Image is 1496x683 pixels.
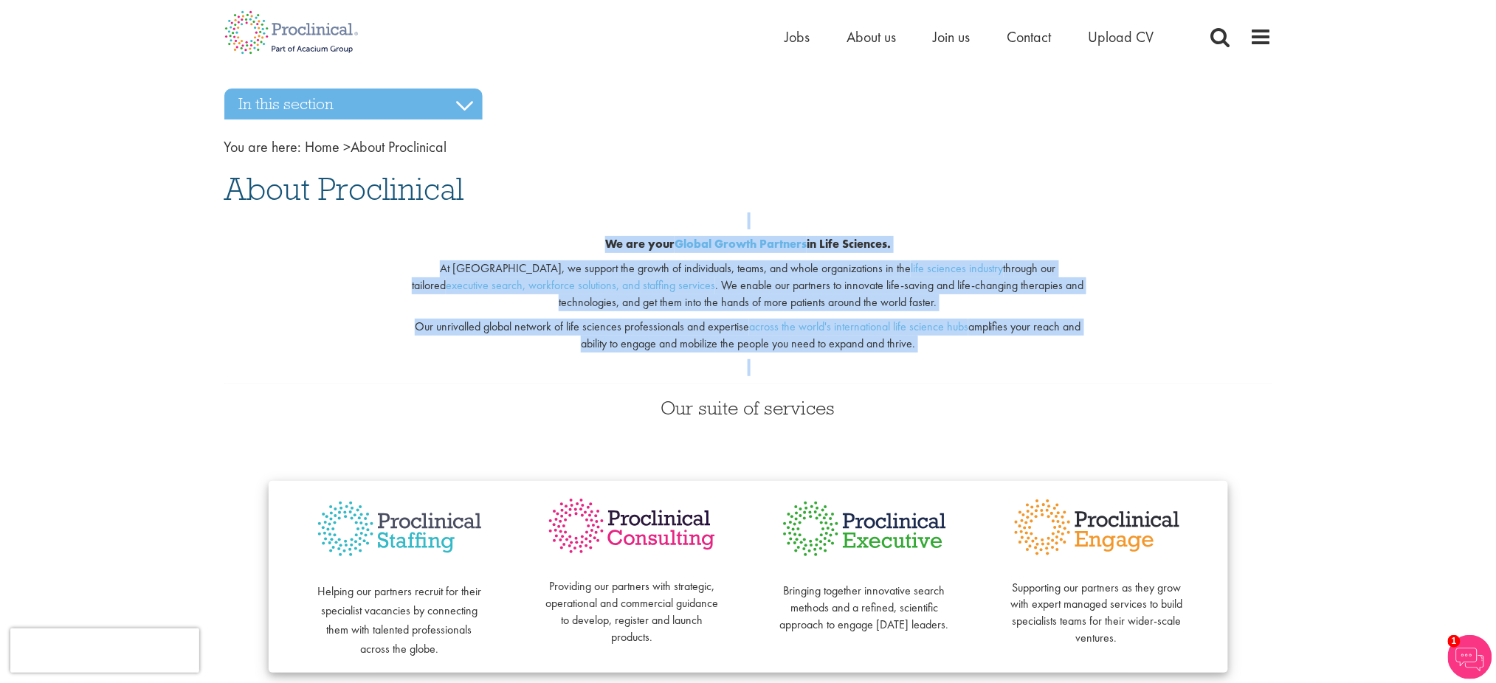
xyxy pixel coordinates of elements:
a: About us [847,27,897,46]
iframe: reCAPTCHA [10,628,199,673]
a: Upload CV [1089,27,1154,46]
img: Proclinical Executive [778,496,951,562]
a: breadcrumb link to Home [306,137,340,156]
img: Proclinical Consulting [545,496,719,557]
a: Global Growth Partners [675,236,807,252]
a: Contact [1007,27,1052,46]
img: Proclinical Staffing [313,496,486,563]
p: Supporting our partners as they grow with expert managed services to build specialists teams for ... [1010,563,1184,647]
a: executive search, workforce solutions, and staffing services [446,277,715,293]
p: Our unrivalled global network of life sciences professionals and expertise amplifies your reach a... [402,319,1094,353]
img: Proclinical Engage [1010,496,1184,559]
p: Bringing together innovative search methods and a refined, scientific approach to engage [DATE] l... [778,566,951,633]
span: You are here: [224,137,302,156]
img: Chatbot [1448,635,1492,679]
h3: Our suite of services [224,398,1272,417]
span: 1 [1448,635,1461,648]
a: Join us [934,27,971,46]
b: We are your in Life Sciences. [605,236,891,252]
a: life sciences industry [911,260,1004,276]
span: Helping our partners recruit for their specialist vacancies by connecting them with talented prof... [317,583,481,656]
a: across the world's international life science hubs [749,319,968,334]
h3: In this section [224,89,483,119]
a: Jobs [785,27,810,46]
span: About Proclinical [306,137,447,156]
span: About Proclinical [224,169,464,209]
p: At [GEOGRAPHIC_DATA], we support the growth of individuals, teams, and whole organizations in the... [402,260,1094,311]
span: > [344,137,351,156]
p: Providing our partners with strategic, operational and commercial guidance to develop, register a... [545,562,719,646]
